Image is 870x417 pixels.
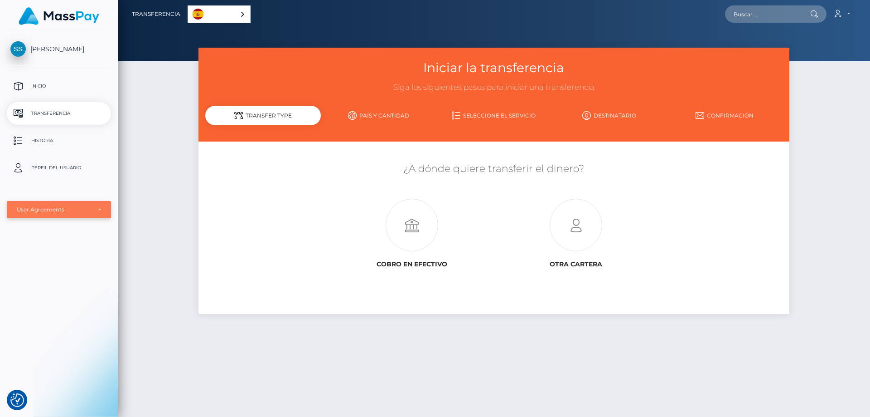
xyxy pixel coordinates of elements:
[132,5,180,24] a: Transferencia
[501,260,651,268] h6: Otra cartera
[725,5,810,23] input: Buscar...
[205,162,782,176] h5: ¿A dónde quiere transferir el dinero?
[436,108,552,123] a: Seleccione el servicio
[19,7,99,25] img: MassPay
[10,393,24,407] img: Revisit consent button
[7,201,111,218] button: User Agreements
[188,5,251,23] aside: Language selected: Español
[321,108,436,123] a: País y cantidad
[10,161,107,175] p: Perfil del usuario
[667,108,783,123] a: Confirmación
[205,82,782,93] h3: Siga los siguientes pasos para iniciar una transferencia
[10,79,107,93] p: Inicio
[10,393,24,407] button: Consent Preferences
[10,134,107,147] p: Historia
[551,108,667,123] a: Destinatario
[7,45,111,53] span: [PERSON_NAME]
[205,59,782,77] h3: Iniciar la transferencia
[7,75,111,98] a: Inicio
[188,5,251,23] div: Language
[188,6,250,23] a: Español
[7,129,111,152] a: Historia
[17,206,91,213] div: User Agreements
[7,157,111,179] a: Perfil del usuario
[205,106,321,125] div: Transfer Type
[7,102,111,125] a: Transferencia
[337,260,487,268] h6: Cobro en efectivo
[10,107,107,120] p: Transferencia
